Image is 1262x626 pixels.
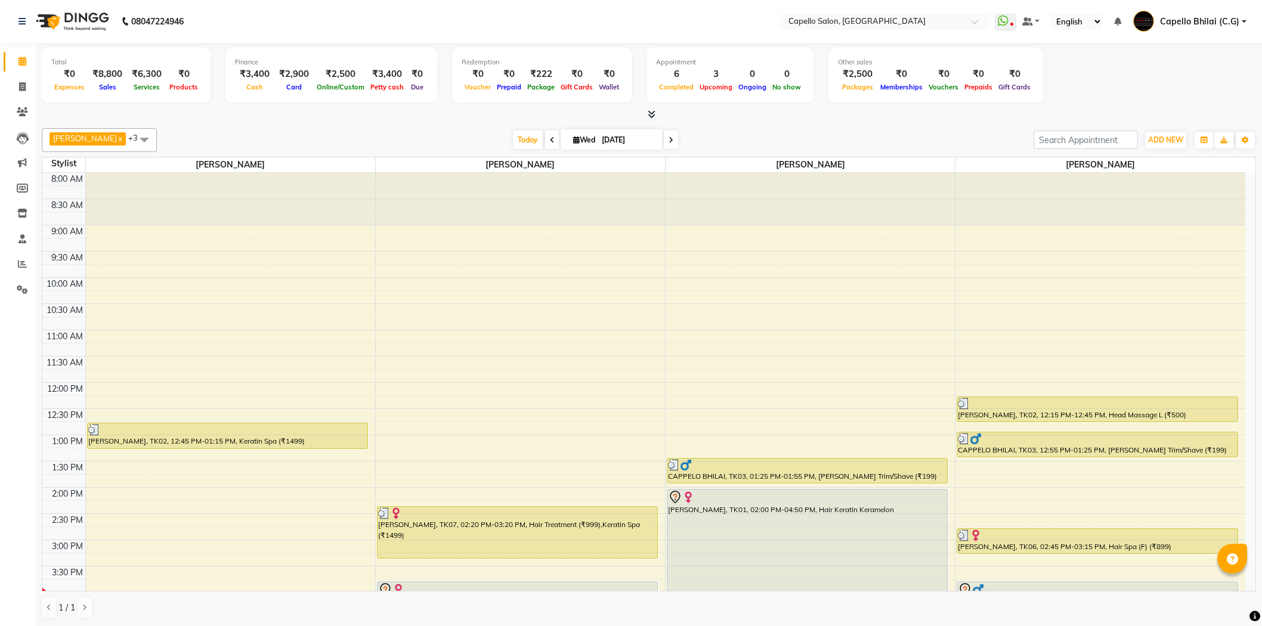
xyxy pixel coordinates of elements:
div: ₹3,400 [367,67,407,81]
div: 0 [735,67,769,81]
div: ₹0 [51,67,88,81]
div: 10:00 AM [44,278,85,290]
span: Cash [243,83,266,91]
span: Package [524,83,558,91]
div: ₹0 [995,67,1034,81]
span: Wed [570,135,598,144]
div: ₹2,500 [314,67,367,81]
span: [PERSON_NAME] [955,157,1245,172]
div: 1:00 PM [50,435,85,448]
div: ₹3,400 [235,67,274,81]
span: Services [131,83,163,91]
div: 3:00 PM [50,540,85,553]
span: Card [283,83,305,91]
span: [PERSON_NAME] [53,134,117,143]
div: 3 [697,67,735,81]
span: [PERSON_NAME] [376,157,665,172]
div: 3:30 PM [50,566,85,579]
a: x [117,134,122,143]
div: ₹2,900 [274,67,314,81]
div: ₹8,800 [88,67,127,81]
span: Vouchers [926,83,961,91]
span: Voucher [462,83,494,91]
span: Prepaids [961,83,995,91]
div: 12:30 PM [45,409,85,422]
div: 2:00 PM [50,488,85,500]
span: ADD NEW [1148,135,1183,144]
button: ADD NEW [1145,132,1186,148]
div: 12:00 PM [45,383,85,395]
div: ₹6,300 [127,67,166,81]
iframe: chat widget [1212,578,1250,614]
div: [PERSON_NAME], TK07, 02:20 PM-03:20 PM, Hair Treatment (₹999),Keratin Spa (₹1499) [378,507,657,558]
div: ₹0 [926,67,961,81]
span: Gift Cards [995,83,1034,91]
div: 6 [656,67,697,81]
div: CAPPELO BHILAI, TK03, 01:25 PM-01:55 PM, [PERSON_NAME] Trim/Shave (₹199) [667,458,947,483]
div: 11:30 AM [44,357,85,369]
input: Search Appointment [1034,131,1138,149]
div: [PERSON_NAME], TK05, 03:45 PM-04:25 PM, Eyebrows (F) [378,582,657,615]
span: Products [166,83,201,91]
span: No show [769,83,804,91]
div: Total [51,57,201,67]
span: Online/Custom [314,83,367,91]
div: [PERSON_NAME], TK04, 03:45 PM-04:25 PM, Haircut [DEMOGRAPHIC_DATA] [957,582,1238,615]
span: Expenses [51,83,88,91]
img: logo [30,5,112,38]
div: Other sales [838,57,1034,67]
div: 2:30 PM [50,514,85,526]
div: [PERSON_NAME], TK02, 12:45 PM-01:15 PM, Keratin Spa (₹1499) [88,423,367,448]
div: ₹0 [558,67,596,81]
span: Ongoing [735,83,769,91]
div: ₹0 [596,67,622,81]
span: Prepaid [494,83,524,91]
span: [PERSON_NAME] [666,157,955,172]
div: Finance [235,57,428,67]
div: 10:30 AM [44,304,85,317]
div: 11:00 AM [44,330,85,343]
div: Appointment [656,57,804,67]
div: 9:00 AM [49,225,85,238]
div: CAPPELO BHILAI, TK03, 12:55 PM-01:25 PM, [PERSON_NAME] Trim/Shave (₹199) [957,432,1238,457]
img: Capello Bhilai (C.G) [1133,11,1154,32]
span: Petty cash [367,83,407,91]
div: [PERSON_NAME], TK06, 02:45 PM-03:15 PM, Hair Spa (F) (₹899) [957,529,1238,553]
div: 9:30 AM [49,252,85,264]
span: +3 [128,133,147,142]
span: Due [408,83,426,91]
input: 2025-09-03 [598,131,658,149]
span: Packages [839,83,876,91]
div: ₹0 [407,67,428,81]
div: ₹2,500 [838,67,877,81]
div: ₹0 [462,67,494,81]
span: Capello Bhilai (C.G) [1160,16,1239,28]
span: Today [513,131,543,149]
span: 1 / 1 [58,602,75,614]
div: 0 [769,67,804,81]
span: Memberships [877,83,926,91]
span: [PERSON_NAME] [86,157,375,172]
div: ₹0 [166,67,201,81]
span: Completed [656,83,697,91]
div: Redemption [462,57,622,67]
div: [PERSON_NAME], TK02, 12:15 PM-12:45 PM, Head Massage L (₹500) [957,397,1238,422]
div: 8:30 AM [49,199,85,212]
div: ₹222 [524,67,558,81]
b: 08047224946 [131,5,184,38]
div: ₹0 [961,67,995,81]
div: ₹0 [877,67,926,81]
span: Sales [96,83,119,91]
div: 8:00 AM [49,173,85,185]
div: 1:30 PM [50,461,85,474]
span: Upcoming [697,83,735,91]
div: Stylist [42,157,85,170]
span: Wallet [596,83,622,91]
div: ₹0 [494,67,524,81]
span: Gift Cards [558,83,596,91]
